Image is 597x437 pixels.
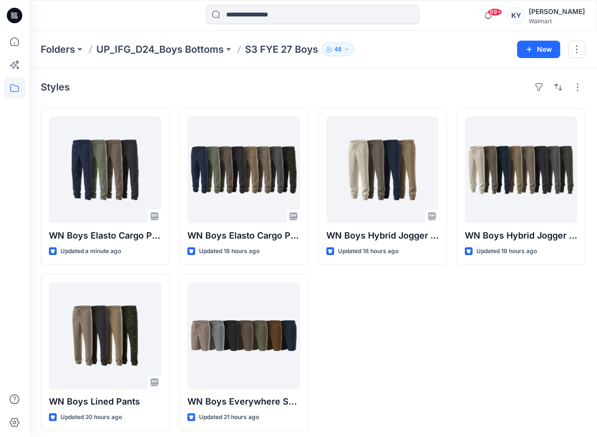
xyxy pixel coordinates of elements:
[476,246,537,256] p: Updated 19 hours ago
[507,7,525,24] div: KY
[465,117,577,223] a: WN Boys Hybrid Jogger (Rib Cuffs)
[187,283,300,389] a: WN Boys Everywhere Shorts
[488,8,502,16] span: 99+
[326,229,439,242] p: WN Boys Hybrid Jogger (Elastic Cuffs Option)
[96,43,224,56] a: UP_IFG_D24_Boys Bottoms
[49,395,161,408] p: WN Boys Lined Pants
[199,246,260,256] p: Updated 18 hours ago
[187,229,300,242] p: WN Boys Elasto Cargo Pant-Option 1
[187,395,300,408] p: WN Boys Everywhere Shorts
[465,229,577,242] p: WN Boys Hybrid Jogger (Rib Cuffs)
[49,117,161,223] a: WN Boys Elasto Cargo Pant Option2
[199,412,259,422] p: Updated 21 hours ago
[187,117,300,223] a: WN Boys Elasto Cargo Pant-Option 1
[41,43,75,56] a: Folders
[529,17,585,25] div: Walmart
[245,43,318,56] p: S3 FYE 27 Boys
[61,246,121,256] p: Updated a minute ago
[61,412,122,422] p: Updated 20 hours ago
[326,117,439,223] a: WN Boys Hybrid Jogger (Elastic Cuffs Option)
[334,44,342,55] p: 48
[529,6,585,17] div: [PERSON_NAME]
[41,81,70,93] h4: Styles
[338,246,398,256] p: Updated 18 hours ago
[517,41,560,58] button: New
[322,43,354,56] button: 48
[49,283,161,389] a: WN Boys Lined Pants
[49,229,161,242] p: WN Boys Elasto Cargo Pant Option2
